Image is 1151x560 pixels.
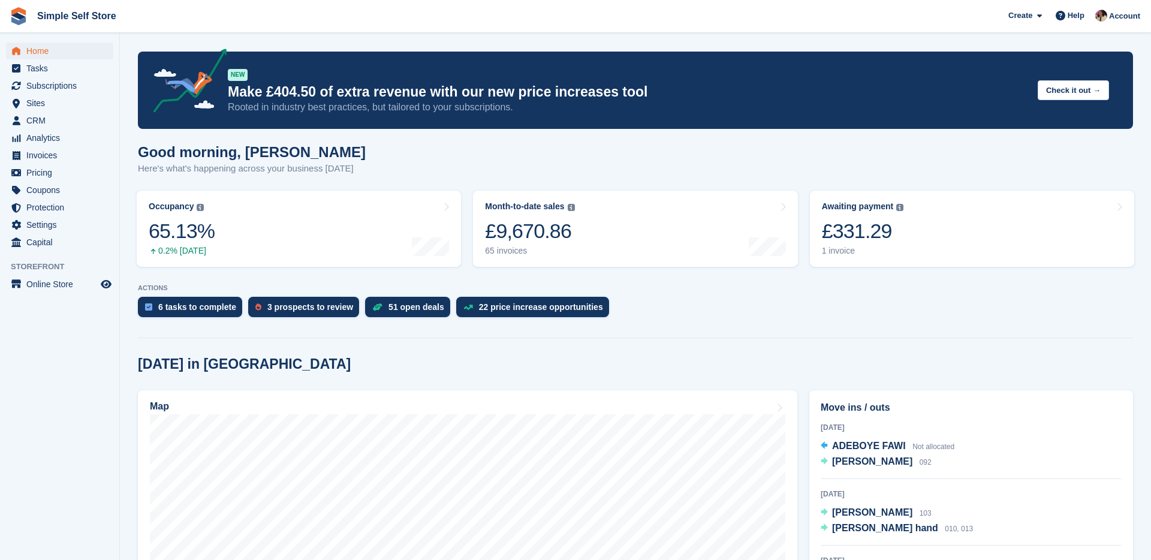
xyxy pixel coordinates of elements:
[197,204,204,211] img: icon-info-grey-7440780725fd019a000dd9b08b2336e03edf1995a4989e88bcd33f0948082b44.svg
[138,284,1133,292] p: ACTIONS
[6,199,113,216] a: menu
[145,303,152,311] img: task-75834270c22a3079a89374b754ae025e5fb1db73e45f91037f5363f120a921f8.svg
[6,130,113,146] a: menu
[463,305,473,310] img: price_increase_opportunities-93ffe204e8149a01c8c9dc8f82e8f89637d9d84a8eef4429ea346261dce0b2c0.svg
[149,246,215,256] div: 0.2% [DATE]
[138,144,366,160] h1: Good morning, [PERSON_NAME]
[1008,10,1032,22] span: Create
[6,43,113,59] a: menu
[255,303,261,311] img: prospect-51fa495bee0391a8d652442698ab0144808aea92771e9ea1ae160a38d050c398.svg
[1095,10,1107,22] img: Scott McCutcheon
[372,303,382,311] img: deal-1b604bf984904fb50ccaf53a9ad4b4a5d6e5aea283cecdc64d6e3604feb123c2.svg
[365,297,456,323] a: 51 open deals
[821,422,1122,433] div: [DATE]
[822,219,904,243] div: £331.29
[138,297,248,323] a: 6 tasks to complete
[149,219,215,243] div: 65.13%
[26,216,98,233] span: Settings
[137,191,461,267] a: Occupancy 65.13% 0.2% [DATE]
[485,246,574,256] div: 65 invoices
[26,60,98,77] span: Tasks
[388,302,444,312] div: 51 open deals
[11,261,119,273] span: Storefront
[6,95,113,112] a: menu
[473,191,797,267] a: Month-to-date sales £9,670.86 65 invoices
[822,246,904,256] div: 1 invoice
[821,489,1122,499] div: [DATE]
[832,441,906,451] span: ADEBOYE FAWI
[99,277,113,291] a: Preview store
[26,130,98,146] span: Analytics
[26,164,98,181] span: Pricing
[1068,10,1084,22] span: Help
[26,147,98,164] span: Invoices
[896,204,903,211] img: icon-info-grey-7440780725fd019a000dd9b08b2336e03edf1995a4989e88bcd33f0948082b44.svg
[821,439,954,454] a: ADEBOYE FAWI Not allocated
[6,112,113,129] a: menu
[26,276,98,293] span: Online Store
[6,60,113,77] a: menu
[821,401,1122,415] h2: Move ins / outs
[821,505,932,521] a: [PERSON_NAME] 103
[32,6,121,26] a: Simple Self Store
[832,523,938,533] span: [PERSON_NAME] hand
[138,162,366,176] p: Here's what's happening across your business [DATE]
[832,456,912,466] span: [PERSON_NAME]
[810,191,1134,267] a: Awaiting payment £331.29 1 invoice
[822,201,894,212] div: Awaiting payment
[821,454,932,470] a: [PERSON_NAME] 092
[479,302,603,312] div: 22 price increase opportunities
[149,201,194,212] div: Occupancy
[26,112,98,129] span: CRM
[456,297,615,323] a: 22 price increase opportunities
[26,95,98,112] span: Sites
[6,147,113,164] a: menu
[6,164,113,181] a: menu
[945,525,973,533] span: 010, 013
[228,69,248,81] div: NEW
[143,49,227,117] img: price-adjustments-announcement-icon-8257ccfd72463d97f412b2fc003d46551f7dbcb40ab6d574587a9cd5c0d94...
[248,297,365,323] a: 3 prospects to review
[26,77,98,94] span: Subscriptions
[228,83,1028,101] p: Make £404.50 of extra revenue with our new price increases tool
[6,216,113,233] a: menu
[1109,10,1140,22] span: Account
[150,401,169,412] h2: Map
[138,356,351,372] h2: [DATE] in [GEOGRAPHIC_DATA]
[832,507,912,517] span: [PERSON_NAME]
[920,509,932,517] span: 103
[26,234,98,251] span: Capital
[821,521,973,537] a: [PERSON_NAME] hand 010, 013
[6,77,113,94] a: menu
[228,101,1028,114] p: Rooted in industry best practices, but tailored to your subscriptions.
[485,219,574,243] div: £9,670.86
[267,302,353,312] div: 3 prospects to review
[6,276,113,293] a: menu
[6,234,113,251] a: menu
[568,204,575,211] img: icon-info-grey-7440780725fd019a000dd9b08b2336e03edf1995a4989e88bcd33f0948082b44.svg
[920,458,932,466] span: 092
[26,43,98,59] span: Home
[158,302,236,312] div: 6 tasks to complete
[485,201,564,212] div: Month-to-date sales
[1038,80,1109,100] button: Check it out →
[26,182,98,198] span: Coupons
[10,7,28,25] img: stora-icon-8386f47178a22dfd0bd8f6a31ec36ba5ce8667c1dd55bd0f319d3a0aa187defe.svg
[6,182,113,198] a: menu
[912,442,954,451] span: Not allocated
[26,199,98,216] span: Protection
